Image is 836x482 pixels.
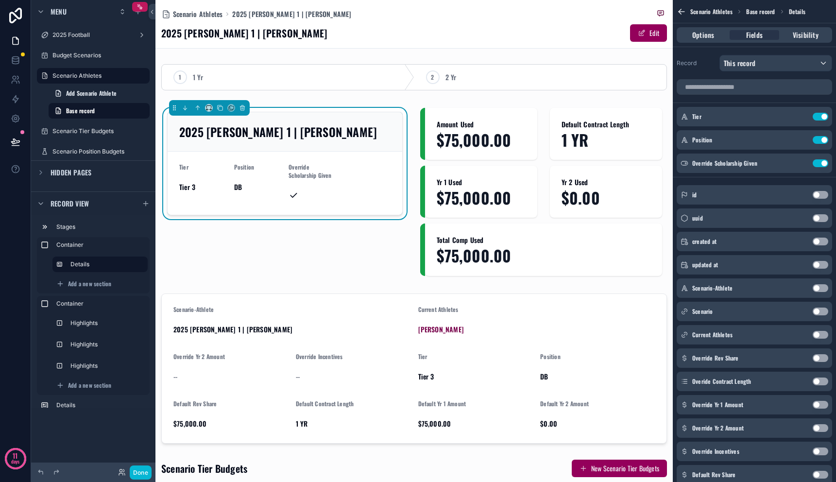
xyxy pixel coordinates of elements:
span: Tier [179,163,188,171]
span: Current Athletes [692,331,733,339]
span: Override Rev Share [692,354,739,362]
a: Base record [49,103,150,119]
span: updated at [692,261,718,269]
span: Tier [692,113,701,120]
span: uuid [692,214,703,222]
span: Menu [51,7,67,17]
span: Add a new section [68,381,111,389]
span: Tier 3 [179,182,226,192]
h1: 2025 [PERSON_NAME] 1 | [PERSON_NAME] [161,26,327,40]
a: Budget Scenarios [37,48,150,63]
span: DB [234,182,281,192]
span: Override Scholarship Given [692,159,757,167]
span: Position [234,163,255,171]
button: Edit [630,24,667,42]
label: Scenario Position Budgets [52,148,148,155]
span: Scenario Athletes [173,9,222,19]
span: Scenario-Athlete [692,284,733,292]
span: Override Yr 2 Amount [692,424,744,432]
span: Add a new section [68,280,111,288]
a: Scenario Position Budgets [37,144,150,159]
span: Override Scholarship Given [289,163,331,179]
label: Stages [56,223,146,231]
span: This record [724,58,755,68]
p: days [11,455,20,468]
label: Highlights [70,362,144,370]
a: Scenario Athletes [161,9,222,19]
span: Position [692,136,713,144]
span: Visibility [793,30,819,40]
span: created at [692,238,717,245]
span: Base record [66,107,95,115]
button: Done [130,465,152,480]
label: 2025 Football [52,31,134,39]
span: Options [692,30,714,40]
span: Base record [746,8,775,16]
a: Add Scenario Athlete [49,86,150,101]
label: Budget Scenarios [52,52,148,59]
a: Scenario Athletes [37,68,150,84]
label: Container [56,241,146,249]
span: id [692,191,697,199]
label: Scenario Tier Budgets [52,127,148,135]
label: Record [677,59,716,67]
p: 11 [13,451,17,461]
a: Scenario Tier Budgets [37,123,150,139]
label: Scenario Athletes [52,72,144,80]
span: Hidden pages [51,168,91,177]
label: Highlights [70,319,144,327]
span: Scenario Athletes [690,8,733,16]
label: Container [56,300,146,308]
button: This record [719,55,832,71]
div: scrollable content [31,215,155,408]
a: 2025 [PERSON_NAME] 1 | [PERSON_NAME] [232,9,351,19]
span: Overide Contract Length [692,378,751,385]
a: 2025 Football [37,27,150,43]
span: Fields [746,30,763,40]
span: Record view [51,199,89,208]
span: Details [789,8,805,16]
label: Highlights [70,341,144,348]
label: Details [70,260,140,268]
span: Override Incentives [692,448,739,455]
span: Add Scenario Athlete [66,89,117,97]
h2: 2025 [PERSON_NAME] 1 | [PERSON_NAME] [179,124,377,139]
span: Override Yr 1 Amount [692,401,743,409]
span: Scenario [692,308,713,315]
label: Details [56,401,146,409]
